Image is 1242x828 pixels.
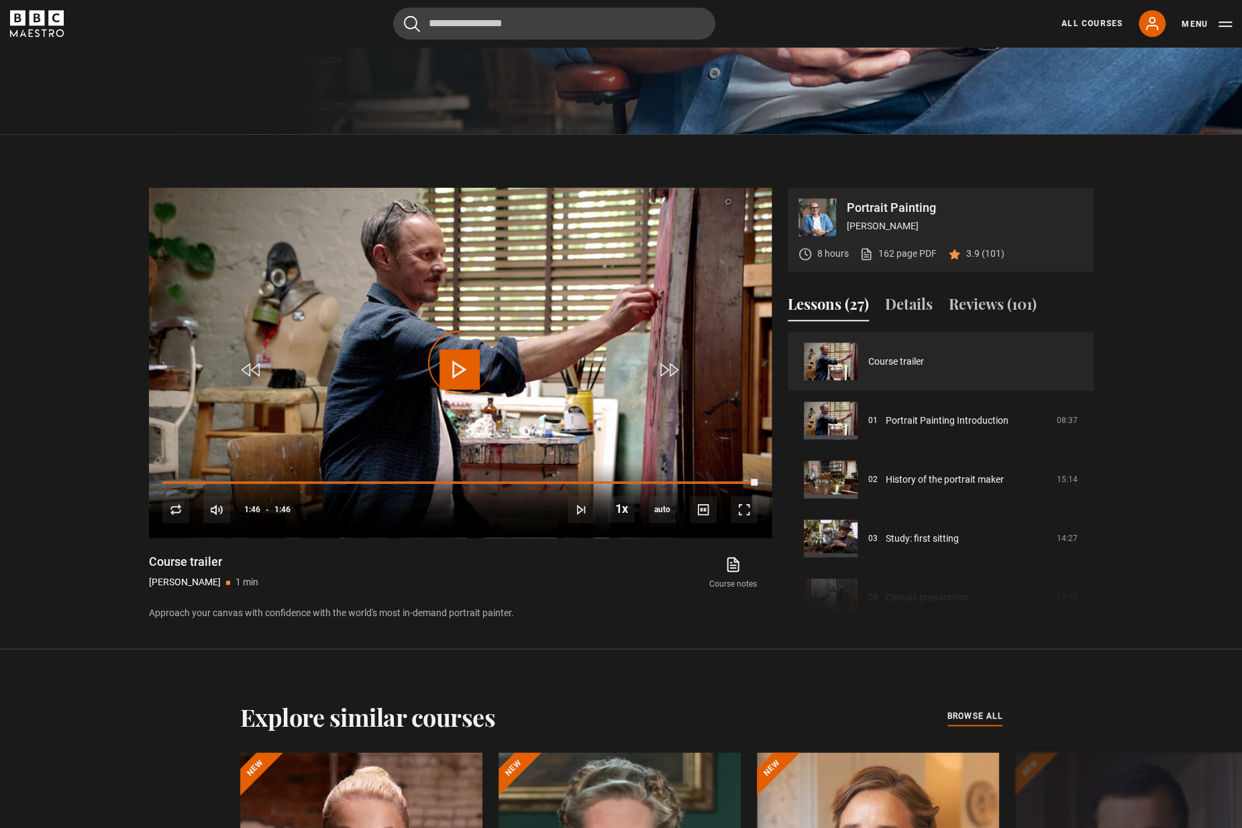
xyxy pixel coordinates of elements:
[274,497,291,522] span: 1:46
[690,496,717,523] button: Captions
[847,219,1083,233] p: [PERSON_NAME]
[731,496,758,523] button: Fullscreen
[817,247,849,261] p: 8 hours
[149,575,221,589] p: [PERSON_NAME]
[788,293,869,321] button: Lessons (27)
[886,532,959,546] a: Study: first sitting
[393,7,715,40] input: Search
[649,496,676,523] div: Current quality: 720p
[162,481,757,484] div: Progress Bar
[203,496,230,523] button: Mute
[949,293,1037,321] button: Reviews (101)
[885,293,933,321] button: Details
[868,355,924,369] a: Course trailer
[266,505,269,514] span: -
[568,496,594,523] button: Next Lesson
[236,575,258,589] p: 1 min
[608,495,635,522] button: Playback Rate
[966,247,1004,261] p: 3.9 (101)
[149,188,772,538] video-js: Video Player
[244,497,260,522] span: 1:46
[1182,17,1232,31] button: Toggle navigation
[860,247,937,261] a: 162 page PDF
[240,703,496,731] h2: Explore similar courses
[149,606,772,620] p: Approach your canvas with confidence with the world's most in-demand portrait painter.
[947,709,1002,723] span: browse all
[149,554,258,570] h1: Course trailer
[162,496,189,523] button: Replay
[10,10,64,37] svg: BBC Maestro
[847,202,1083,214] p: Portrait Painting
[886,414,1008,428] a: Portrait Painting Introduction
[1062,17,1123,29] a: All Courses
[886,473,1004,487] a: History of the portrait maker
[404,15,420,32] button: Submit the search query
[947,709,1002,724] a: browse all
[649,496,676,523] span: auto
[694,554,771,593] a: Course notes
